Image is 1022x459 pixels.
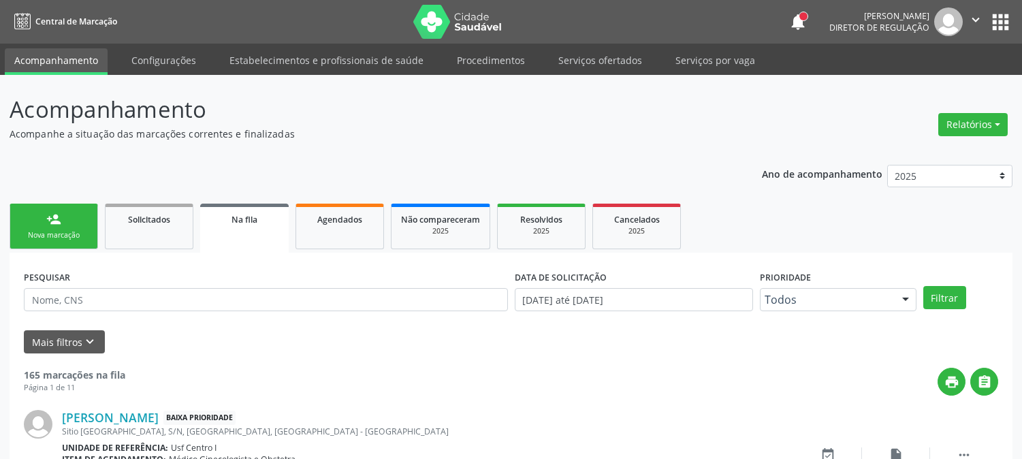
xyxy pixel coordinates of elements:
[765,293,889,306] span: Todos
[317,214,362,225] span: Agendados
[614,214,660,225] span: Cancelados
[762,165,882,182] p: Ano de acompanhamento
[788,12,808,31] button: notifications
[970,368,998,396] button: 
[24,382,125,394] div: Página 1 de 11
[549,48,652,72] a: Serviços ofertados
[128,214,170,225] span: Solicitados
[989,10,1012,34] button: apps
[20,230,88,240] div: Nova marcação
[220,48,433,72] a: Estabelecimentos e profissionais de saúde
[520,214,562,225] span: Resolvidos
[62,426,794,437] div: Sitio [GEOGRAPHIC_DATA], S/N, [GEOGRAPHIC_DATA], [GEOGRAPHIC_DATA] - [GEOGRAPHIC_DATA]
[62,410,159,425] a: [PERSON_NAME]
[35,16,117,27] span: Central de Marcação
[829,22,929,33] span: Diretor de regulação
[968,12,983,27] i: 
[10,127,712,141] p: Acompanhe a situação das marcações correntes e finalizadas
[963,7,989,36] button: 
[231,214,257,225] span: Na fila
[10,93,712,127] p: Acompanhamento
[10,10,117,33] a: Central de Marcação
[944,375,959,390] i: print
[163,411,236,425] span: Baixa Prioridade
[603,226,671,236] div: 2025
[24,267,70,288] label: PESQUISAR
[515,267,607,288] label: DATA DE SOLICITAÇÃO
[515,288,753,311] input: Selecione um intervalo
[507,226,575,236] div: 2025
[401,214,480,225] span: Não compareceram
[62,442,168,454] b: Unidade de referência:
[447,48,534,72] a: Procedimentos
[829,10,929,22] div: [PERSON_NAME]
[923,286,966,309] button: Filtrar
[171,442,217,454] span: Usf Centro I
[934,7,963,36] img: img
[760,267,811,288] label: Prioridade
[401,226,480,236] div: 2025
[938,368,965,396] button: print
[24,288,508,311] input: Nome, CNS
[5,48,108,75] a: Acompanhamento
[977,375,992,390] i: 
[46,212,61,227] div: person_add
[666,48,765,72] a: Serviços por vaga
[24,330,105,354] button: Mais filtroskeyboard_arrow_down
[938,113,1008,136] button: Relatórios
[122,48,206,72] a: Configurações
[82,334,97,349] i: keyboard_arrow_down
[24,368,125,381] strong: 165 marcações na fila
